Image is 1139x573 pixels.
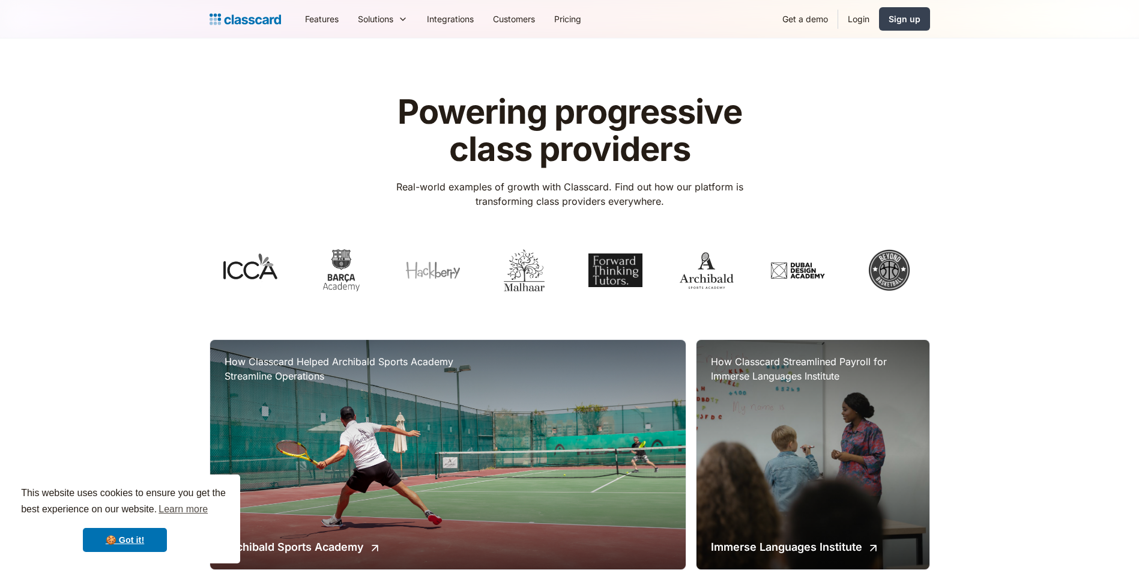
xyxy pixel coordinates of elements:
[83,528,167,552] a: dismiss cookie message
[157,500,210,518] a: learn more about cookies
[545,5,591,32] a: Pricing
[225,354,465,383] h3: How Classcard Helped Archibald Sports Academy Streamline Operations
[210,11,281,28] a: home
[696,340,929,569] a: How Classcard Streamlined Payroll for Immerse Languages InstituteImmerse Languages Institute
[711,539,862,555] h2: Immerse Languages Institute
[879,7,930,31] a: Sign up
[417,5,483,32] a: Integrations
[838,5,879,32] a: Login
[295,5,348,32] a: Features
[889,13,920,25] div: Sign up
[210,340,686,569] a: How Classcard Helped Archibald Sports Academy Streamline OperationsArchibald Sports Academy
[10,474,240,563] div: cookieconsent
[225,539,364,555] h2: Archibald Sports Academy
[773,5,838,32] a: Get a demo
[358,13,393,25] div: Solutions
[21,486,229,518] span: This website uses cookies to ensure you get the best experience on our website.
[483,5,545,32] a: Customers
[348,5,417,32] div: Solutions
[379,180,760,208] p: Real-world examples of growth with Classcard. Find out how our platform is transforming class pro...
[379,94,760,168] h1: Powering progressive class providers
[711,354,914,383] h3: How Classcard Streamlined Payroll for Immerse Languages Institute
